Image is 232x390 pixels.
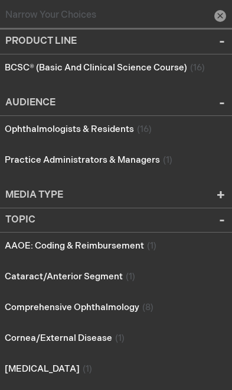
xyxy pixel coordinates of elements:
[126,6,230,26] strong: Narrow Your Choices
[3,62,210,73] a: BCSC® (Basic and Clinical Science Course)16
[3,124,156,135] a: Ophthalmologists & Residents16
[160,154,175,166] span: 1
[3,363,97,375] a: [MEDICAL_DATA]1
[3,302,158,313] a: Comprehensive Ophthalmology8
[112,333,128,344] span: 1
[144,240,159,252] span: 1
[3,240,161,252] a: AAOE: Coding & Reimbursement1
[80,363,95,375] span: 1
[3,333,129,344] a: Cornea/External Disease1
[134,124,155,135] span: 16
[3,154,177,166] a: Practice Administrators & Managers1
[3,271,140,282] a: Cataract/Anterior Segment1
[139,302,156,313] span: 8
[187,62,208,73] span: 16
[123,271,138,282] span: 1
